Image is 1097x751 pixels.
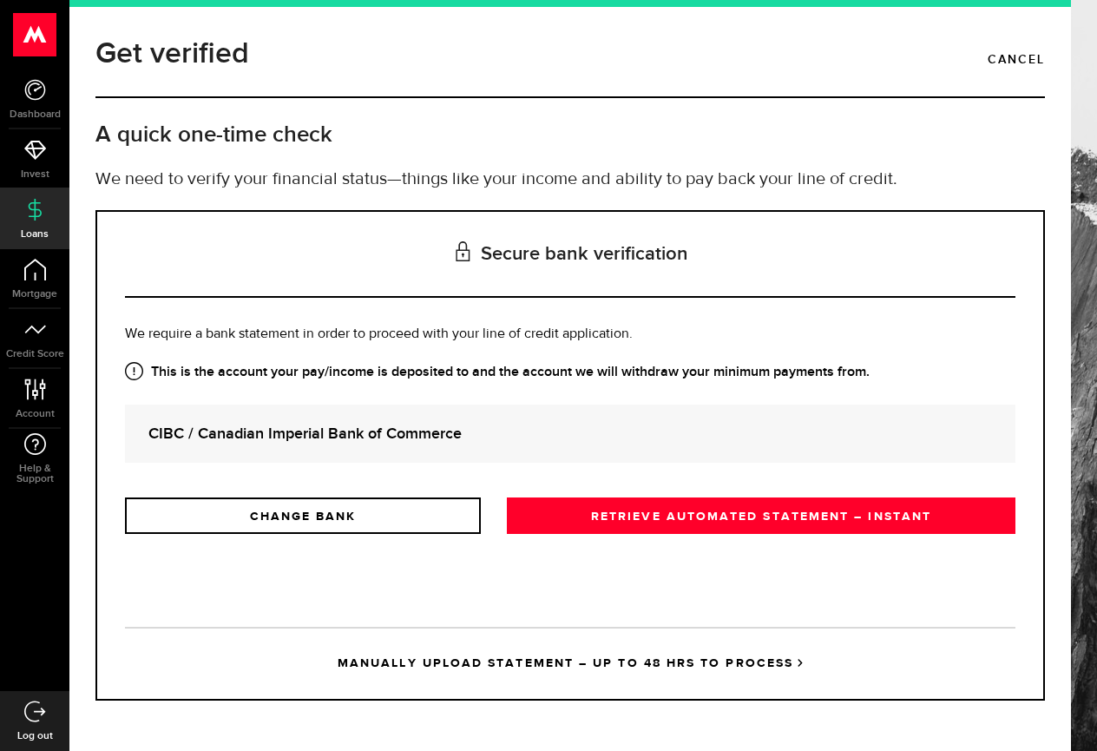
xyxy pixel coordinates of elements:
h2: A quick one-time check [95,121,1045,149]
h1: Get verified [95,31,249,76]
h3: Secure bank verification [125,212,1015,298]
strong: This is the account your pay/income is deposited to and the account we will withdraw your minimum... [125,362,1015,383]
a: RETRIEVE AUTOMATED STATEMENT – INSTANT [507,497,1015,534]
span: We require a bank statement in order to proceed with your line of credit application. [125,327,633,341]
strong: CIBC / Canadian Imperial Bank of Commerce [148,422,992,445]
a: CHANGE BANK [125,497,481,534]
a: Cancel [988,45,1045,75]
p: We need to verify your financial status—things like your income and ability to pay back your line... [95,167,1045,193]
iframe: LiveChat chat widget [1024,678,1097,751]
